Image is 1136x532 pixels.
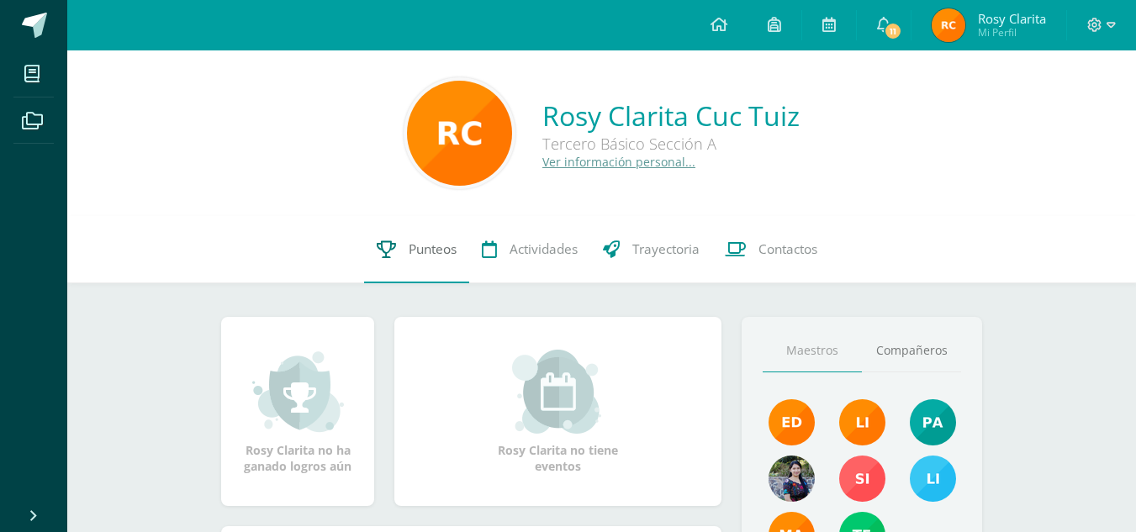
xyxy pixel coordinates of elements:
[474,350,642,474] div: Rosy Clarita no tiene eventos
[839,399,885,445] img: cefb4344c5418beef7f7b4a6cc3e812c.png
[542,97,800,134] a: Rosy Clarita Cuc Tuiz
[932,8,965,42] img: d6563e441361322da49c5220f9b496b6.png
[238,350,357,474] div: Rosy Clarita no ha ganado logros aún
[510,240,578,258] span: Actividades
[409,240,457,258] span: Punteos
[512,350,604,434] img: event_small.png
[758,240,817,258] span: Contactos
[769,399,815,445] img: f40e456500941b1b33f0807dd74ea5cf.png
[632,240,700,258] span: Trayectoria
[590,216,712,283] a: Trayectoria
[910,399,956,445] img: 40c28ce654064086a0d3fb3093eec86e.png
[252,350,344,434] img: achievement_small.png
[978,25,1046,40] span: Mi Perfil
[407,81,512,186] img: d2322f949cc0806538c818d76d2edb3a.png
[884,22,902,40] span: 11
[839,456,885,502] img: f1876bea0eda9ed609c3471a3207beac.png
[469,216,590,283] a: Actividades
[862,329,961,372] a: Compañeros
[364,216,469,283] a: Punteos
[769,456,815,502] img: 9b17679b4520195df407efdfd7b84603.png
[763,329,862,372] a: Maestros
[542,134,800,154] div: Tercero Básico Sección A
[910,456,956,502] img: 93ccdf12d55837f49f350ac5ca2a40a5.png
[978,10,1046,27] span: Rosy Clarita
[712,216,830,283] a: Contactos
[542,154,695,170] a: Ver información personal...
